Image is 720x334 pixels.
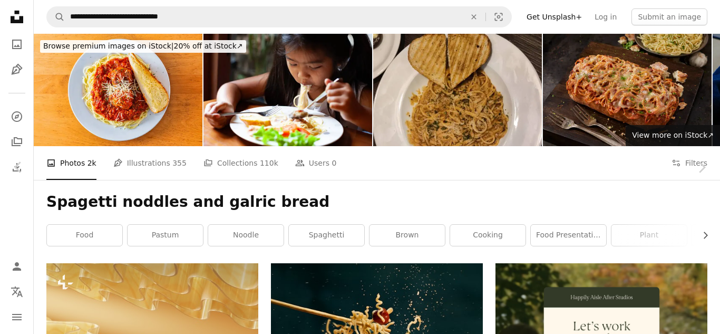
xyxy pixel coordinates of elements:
button: Menu [6,307,27,328]
a: Photos [6,34,27,55]
a: brown [369,225,445,246]
button: Filters [672,146,707,180]
span: 110k [260,157,278,169]
button: scroll list to the right [696,225,707,246]
span: View more on iStock ↗ [632,131,714,139]
a: Collections 110k [203,146,278,180]
a: Next [683,117,720,218]
a: cooking [450,225,526,246]
span: 0 [332,157,336,169]
button: Submit an image [631,8,707,25]
span: 20% off at iStock ↗ [43,42,243,50]
img: Spaghetti with Garlic Bread [34,34,202,146]
button: Search Unsplash [47,7,65,27]
span: 355 [172,157,187,169]
h1: Spagetti noddles and galric bread [46,193,707,212]
a: Browse premium images on iStock|20% off at iStock↗ [34,34,252,59]
a: Illustrations 355 [113,146,187,180]
form: Find visuals sitewide [46,6,512,27]
a: noodle [208,225,284,246]
button: Language [6,281,27,302]
button: Clear [462,7,485,27]
a: Illustrations [6,59,27,80]
a: pastum [128,225,203,246]
a: food [47,225,122,246]
img: The Trendy Garlic Butter Spaghetti Bread Bowls [543,34,712,146]
button: Visual search [486,7,511,27]
a: food presentation [531,225,606,246]
a: spaghetti [289,225,364,246]
img: Valentine's day themed food - stock photo [373,34,542,146]
a: Log in / Sign up [6,256,27,277]
span: Browse premium images on iStock | [43,42,173,50]
a: View more on iStock↗ [626,125,720,146]
a: plant [611,225,687,246]
img: Asian child girl eating delicious Spaghetti Carbonara in the restaurant [203,34,372,146]
a: Get Unsplash+ [520,8,588,25]
a: Explore [6,106,27,127]
a: Log in [588,8,623,25]
a: Users 0 [295,146,337,180]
